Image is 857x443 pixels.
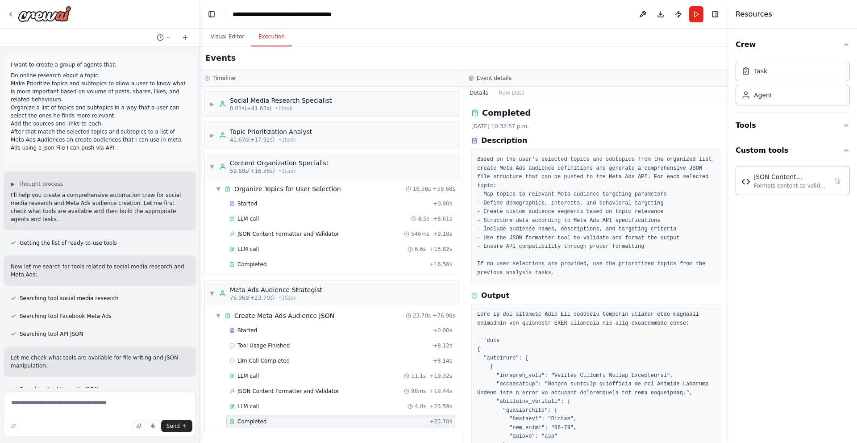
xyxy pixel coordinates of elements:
[234,311,334,320] span: Create Meta Ads Audience JSON
[418,215,429,222] span: 8.5s
[429,261,452,268] span: + 16.56s
[11,71,189,79] li: Do online research about a topic.
[736,138,850,163] button: Custom tools
[230,105,271,112] span: 0.01s (+41.65s)
[20,330,83,338] span: Searching tool API JSON
[741,177,750,186] img: JSON Content Formatter and Validator
[11,191,189,223] p: I'll help you create a comprehensive automation crew for social media research and Meta Ads audie...
[754,91,772,100] div: Agent
[230,127,312,136] div: Topic Prioritization Analyst
[153,32,175,43] button: Switch to previous chat
[204,28,251,46] button: Visual Editor
[415,403,426,410] span: 4.0s
[709,8,721,21] button: Hide right sidebar
[216,312,221,319] span: ▼
[433,327,452,334] span: + 0.00s
[429,372,452,380] span: + 19.32s
[736,113,850,138] button: Tools
[429,246,452,253] span: + 15.82s
[18,6,71,22] img: Logo
[11,354,189,370] p: Let me check what tools are available for file writing and JSON manipulation:
[251,28,292,46] button: Execution
[429,418,452,425] span: + 23.70s
[7,420,20,432] button: Improve this prompt
[482,107,531,119] h2: Completed
[413,185,431,192] span: 16.56s
[237,230,339,238] span: JSON Content Formatter and Validator
[230,294,275,301] span: 76.96s (+23.70s)
[237,388,339,395] span: JSON Content Formatter and Validator
[212,75,235,82] h3: Timeline
[11,79,189,104] li: Make Prioritize topics and subtopics to allow a user to know what is more important based on volu...
[754,182,828,189] div: Formats content as valid JSON, validates structure and syntax, pretty-prints with proper indentat...
[736,32,850,57] button: Crew
[230,167,275,175] span: 59.68s (+16.56s)
[433,200,452,207] span: + 0.00s
[205,8,218,21] button: Hide left sidebar
[11,263,189,279] p: Now let me search for tools related to social media research and Meta Ads:
[429,388,452,395] span: + 19.44s
[230,136,275,143] span: 41.67s (+17.92s)
[209,132,215,139] span: ▶
[209,163,215,170] span: ▼
[736,57,850,113] div: Crew
[20,239,117,247] span: Getting the list of ready-to-use tools
[237,418,266,425] span: Completed
[754,67,767,75] div: Task
[230,285,322,294] div: Meta Ads Audience Strategist
[237,215,259,222] span: LLM call
[20,295,118,302] span: Searching tool social media research
[205,52,236,64] h2: Events
[279,167,296,175] span: • 1 task
[471,123,721,130] div: [DATE] 10:32:57 p.m.
[832,175,844,187] button: Delete tool
[178,32,192,43] button: Start a new chat
[433,342,452,349] span: + 8.12s
[11,180,15,188] span: ▶
[11,61,189,69] p: I want to create a group of agents that:
[433,357,452,364] span: + 8.14s
[20,313,112,320] span: Searching tool Facebook Meta Ads
[413,312,431,319] span: 23.70s
[237,327,257,334] span: Started
[481,290,509,301] h3: Output
[11,120,189,128] li: Add the sources and links to each.
[275,105,293,112] span: • 1 task
[477,75,512,82] h3: Event details
[433,185,455,192] span: + 59.68s
[18,180,63,188] span: Thought process
[477,155,716,277] pre: Based on the user's selected topics and subtopics from the organized list, create Meta Ads audien...
[433,312,455,319] span: + 76.96s
[161,420,192,432] button: Send
[233,10,332,19] nav: breadcrumb
[11,128,189,152] li: After that match the selected topics and subtopics to a list of Meta Ads Audiences an create audi...
[133,420,145,432] button: Upload files
[754,172,828,181] div: JSON Content Formatter and Validator
[166,422,180,430] span: Send
[237,246,259,253] span: LLM call
[415,246,426,253] span: 6.6s
[209,290,215,297] span: ▼
[216,185,221,192] span: ▼
[237,403,259,410] span: LLM call
[279,136,296,143] span: • 1 task
[237,357,290,364] span: Llm Call Completed
[411,388,426,395] span: 98ms
[237,261,266,268] span: Completed
[237,342,290,349] span: Tool Usage Finished
[494,87,530,99] button: Raw Data
[411,230,429,238] span: 546ms
[279,294,296,301] span: • 1 task
[230,159,329,167] div: Content Organization Specialist
[20,386,98,393] span: Searching tool file write JSON
[481,135,527,146] h3: Description
[237,200,257,207] span: Started
[433,230,452,238] span: + 9.18s
[411,372,426,380] span: 11.1s
[147,420,159,432] button: Click to speak your automation idea
[230,96,332,105] div: Social Media Research Specialist
[234,184,341,193] span: Organize Topics for User Selection
[464,87,494,99] button: Details
[433,215,452,222] span: + 8.61s
[429,403,452,410] span: + 23.59s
